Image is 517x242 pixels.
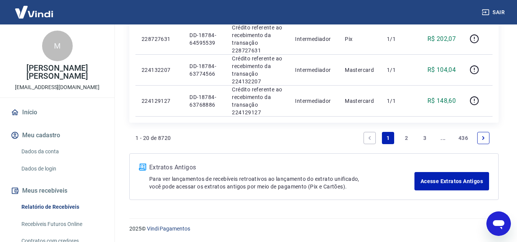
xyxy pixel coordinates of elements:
[142,66,177,74] p: 224132207
[189,31,220,47] p: DD-18784-64595539
[42,31,73,61] div: M
[15,83,99,91] p: [EMAIL_ADDRESS][DOMAIN_NAME]
[18,199,105,215] a: Relatório de Recebíveis
[400,132,413,144] a: Page 2
[387,97,409,105] p: 1/1
[455,132,471,144] a: Page 436
[9,182,105,199] button: Meus recebíveis
[295,35,333,43] p: Intermediador
[486,211,511,236] iframe: Botão para abrir a janela de mensagens
[427,96,456,106] p: R$ 148,60
[129,225,499,233] p: 2025 ©
[189,62,220,78] p: DD-18784-63774566
[437,132,449,144] a: Jump forward
[18,144,105,159] a: Dados da conta
[295,97,333,105] p: Intermediador
[419,132,431,144] a: Page 3
[9,127,105,144] button: Meu cadastro
[147,226,190,232] a: Vindi Pagamentos
[135,134,171,142] p: 1 - 20 de 8720
[18,161,105,177] a: Dados de login
[189,93,220,109] p: DD-18784-63768886
[232,24,283,54] p: Crédito referente ao recebimento da transação 228727631
[414,172,489,190] a: Acesse Extratos Antigos
[345,97,375,105] p: Mastercard
[345,66,375,74] p: Mastercard
[295,66,333,74] p: Intermediador
[9,0,59,24] img: Vindi
[139,164,146,171] img: ícone
[6,64,108,80] p: [PERSON_NAME] [PERSON_NAME]
[477,132,489,144] a: Next page
[345,35,375,43] p: Pix
[382,132,394,144] a: Page 1 is your current page
[142,35,177,43] p: 228727631
[9,104,105,121] a: Início
[149,163,414,172] p: Extratos Antigos
[232,55,283,85] p: Crédito referente ao recebimento da transação 224132207
[18,216,105,232] a: Recebíveis Futuros Online
[387,35,409,43] p: 1/1
[427,34,456,44] p: R$ 202,07
[427,65,456,75] p: R$ 104,04
[364,132,376,144] a: Previous page
[360,129,493,147] ul: Pagination
[142,97,177,105] p: 224129127
[387,66,409,74] p: 1/1
[480,5,508,19] button: Sair
[232,86,283,116] p: Crédito referente ao recebimento da transação 224129127
[149,175,414,190] p: Para ver lançamentos de recebíveis retroativos ao lançamento do extrato unificado, você pode aces...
